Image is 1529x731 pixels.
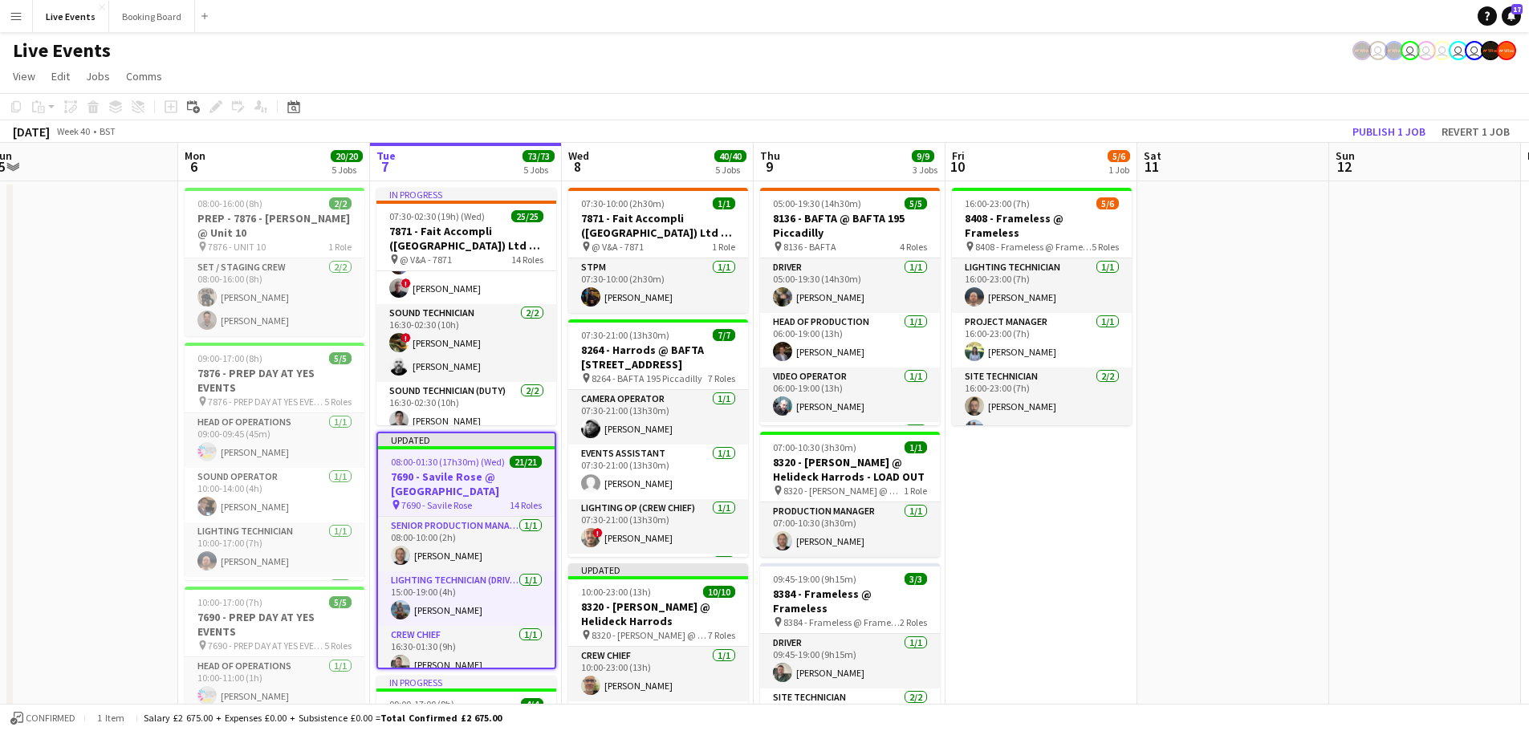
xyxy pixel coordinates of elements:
span: 1 Role [712,241,735,253]
app-card-role: Events Assistant1/107:30-21:00 (13h30m)[PERSON_NAME] [568,445,748,499]
span: 11 [1141,157,1161,176]
span: 40/40 [714,150,746,162]
app-card-role: Lighting Technician1/116:00-23:00 (7h)[PERSON_NAME] [952,258,1132,313]
div: In progress [376,676,556,688]
span: 09:00-17:00 (8h) [197,352,262,364]
span: Mon [185,148,205,163]
span: 10:00-23:00 (13h) [581,586,651,598]
span: 10:00-17:00 (7h) [197,596,262,608]
h3: 7871 - Fait Accompli ([GEOGRAPHIC_DATA]) Ltd @ V&A - LOAD OUT [568,211,748,240]
a: Jobs [79,66,116,87]
span: 7690 - PREP DAY AT YES EVENTS [208,640,324,652]
span: 08:00-16:00 (8h) [197,197,262,209]
app-card-role: Production Coordinator1/1 [568,554,748,608]
div: 3 Jobs [913,164,937,176]
app-user-avatar: Alex Gill [1497,41,1516,60]
span: 7876 - PREP DAY AT YES EVENTS [208,396,324,408]
button: Revert 1 job [1435,121,1516,142]
span: 8320 - [PERSON_NAME] @ Helideck Harrods [592,629,708,641]
span: 05:00-19:30 (14h30m) [773,197,861,209]
span: 5 Roles [1092,241,1119,253]
div: 5 Jobs [715,164,746,176]
span: 7 Roles [708,372,735,384]
span: 5 Roles [324,396,352,408]
app-card-role: Crew Chief1/116:30-01:30 (9h)[PERSON_NAME] [378,626,555,680]
button: Publish 1 job [1346,121,1432,142]
app-card-role: Driver1/105:00-19:30 (14h30m)[PERSON_NAME] [760,258,940,313]
span: View [13,69,35,83]
app-job-card: In progress07:30-02:30 (19h) (Wed)25/257871 - Fait Accompli ([GEOGRAPHIC_DATA]) Ltd @ V&A @ V&A -... [376,188,556,425]
span: 4 Roles [900,241,927,253]
span: 07:00-10:30 (3h30m) [773,441,856,453]
app-card-role: Lighting Op (Crew Chief)1/107:30-21:00 (13h30m)![PERSON_NAME] [568,499,748,554]
div: Updated08:00-01:30 (17h30m) (Wed)21/217690 - Savile Rose @ [GEOGRAPHIC_DATA] 7690 - Savile Rose14... [376,432,556,669]
span: 08:00-01:30 (17h30m) (Wed) [391,456,505,468]
app-user-avatar: Technical Department [1401,41,1420,60]
h3: 7876 - PREP DAY AT YES EVENTS [185,366,364,395]
span: 20/20 [331,150,363,162]
app-card-role: Sound Technician (Duty)2/216:30-02:30 (10h)[PERSON_NAME] [376,382,556,460]
h3: 7690 - Savile Rose @ [GEOGRAPHIC_DATA] [378,469,555,498]
app-card-role: Production Manager1/107:00-10:30 (3h30m)[PERSON_NAME] [760,502,940,557]
app-user-avatar: Technical Department [1368,41,1388,60]
span: 73/73 [523,150,555,162]
app-card-role: Sound Technician2/216:30-02:30 (10h)![PERSON_NAME][PERSON_NAME] [376,304,556,382]
span: 8264 - BAFTA 195 Piccadilly [592,372,702,384]
span: 5/5 [329,596,352,608]
span: Week 40 [53,125,93,137]
app-card-role: Project Manager1/116:00-23:00 (7h)[PERSON_NAME] [952,313,1132,368]
app-card-role: Site Technician2/216:00-23:00 (7h)[PERSON_NAME][PERSON_NAME] [952,368,1132,445]
span: 7690 - Savile Rose [401,499,472,511]
h3: 8408 - Frameless @ Frameless [952,211,1132,240]
app-user-avatar: Production Managers [1481,41,1500,60]
span: 8320 - [PERSON_NAME] @ Helideck Harrods - LOAD OUT [783,485,904,497]
span: 7 Roles [708,629,735,641]
app-user-avatar: Technical Department [1433,41,1452,60]
div: [DATE] [13,124,50,140]
span: 1 item [91,712,130,724]
div: 08:00-16:00 (8h)2/2PREP - 7876 - [PERSON_NAME] @ Unit 10 7876 - UNIT 101 RoleSet / Staging Crew2/... [185,188,364,336]
span: 5/6 [1108,150,1130,162]
span: 9 [758,157,780,176]
span: 8408 - Frameless @ Frameless [975,241,1092,253]
app-card-role: Head of Operations1/110:00-11:00 (1h)[PERSON_NAME] [185,657,364,712]
div: 16:00-23:00 (7h)5/68408 - Frameless @ Frameless 8408 - Frameless @ Frameless5 RolesLighting Techn... [952,188,1132,425]
span: ! [401,333,411,343]
a: View [6,66,42,87]
app-card-role: Sound Operator1/110:00-14:00 (4h)[PERSON_NAME] [185,468,364,522]
div: Updated [378,433,555,446]
span: 12 [1333,157,1355,176]
button: Confirmed [8,709,78,727]
h3: 7690 - PREP DAY AT YES EVENTS [185,610,364,639]
span: 1 Role [904,485,927,497]
h3: 8384 - Frameless @ Frameless [760,587,940,615]
h1: Live Events [13,39,111,63]
span: 1/1 [713,197,735,209]
span: 5/6 [1096,197,1119,209]
app-card-role: Set / Staging Crew2/208:00-16:00 (8h)[PERSON_NAME][PERSON_NAME] [185,258,364,336]
span: 8136 - BAFTA [783,241,836,253]
div: 5 Jobs [331,164,362,176]
app-user-avatar: Production Managers [1352,41,1372,60]
span: Jobs [86,69,110,83]
span: 8384 - Frameless @ Frameless [783,616,900,628]
app-card-role: Lighting Technician (Driver)1/115:00-19:00 (4h)[PERSON_NAME] [378,571,555,626]
div: 1 Job [1108,164,1129,176]
span: Comms [126,69,162,83]
h3: PREP - 7876 - [PERSON_NAME] @ Unit 10 [185,211,364,240]
app-card-role: Video Technician2/2 [760,422,940,500]
span: 07:30-10:00 (2h30m) [581,197,665,209]
span: 10 [950,157,965,176]
div: 07:30-21:00 (13h30m)7/78264 - Harrods @ BAFTA [STREET_ADDRESS] 8264 - BAFTA 195 Piccadilly7 Roles... [568,319,748,557]
span: 25/25 [511,210,543,222]
h3: 8264 - Harrods @ BAFTA [STREET_ADDRESS] [568,343,748,372]
div: BST [100,125,116,137]
span: Fri [952,148,965,163]
span: Sat [1144,148,1161,163]
span: 07:30-21:00 (13h30m) [581,329,669,341]
span: 4/4 [521,698,543,710]
span: 7/7 [713,329,735,341]
span: 2 Roles [900,616,927,628]
div: Updated [568,563,748,576]
a: Comms [120,66,169,87]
